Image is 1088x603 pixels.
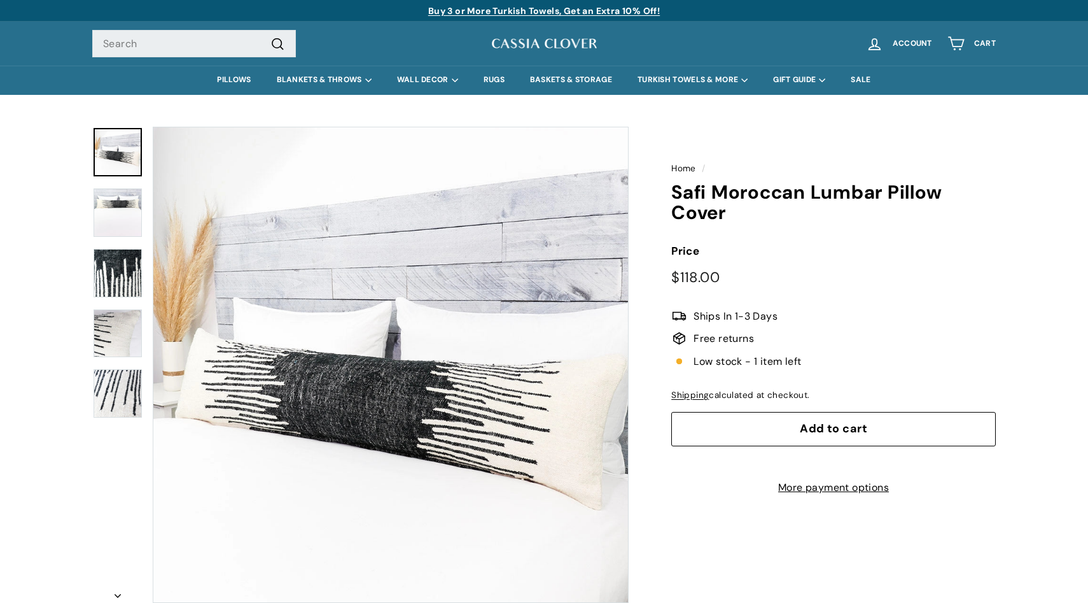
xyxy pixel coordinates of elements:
[940,25,1003,62] a: Cart
[974,39,996,48] span: Cart
[67,66,1021,94] div: Primary
[671,182,996,223] h1: Safi Moroccan Lumbar Pillow Cover
[204,66,263,94] a: PILLOWS
[94,369,142,418] img: Safi Moroccan Lumbar Pillow Cover
[699,163,708,174] span: /
[94,188,142,237] img: Safi Moroccan Lumbar Pillow Cover
[94,309,142,357] img: Safi Moroccan Lumbar Pillow Cover
[671,390,709,401] a: Shipping
[800,421,867,436] span: Add to cart
[471,66,517,94] a: RUGS
[428,5,660,17] a: Buy 3 or More Turkish Towels, Get an Extra 10% Off!
[671,388,996,402] div: calculated at checkout.
[384,66,471,94] summary: WALL DECOR
[94,249,142,297] img: Safi Moroccan Lumbar Pillow Cover
[694,308,778,325] span: Ships In 1-3 Days
[760,66,838,94] summary: GIFT GUIDE
[694,330,754,347] span: Free returns
[671,243,996,260] label: Price
[94,128,142,176] a: Safi Moroccan Lumbar Pillow Cover
[838,66,883,94] a: SALE
[92,30,296,58] input: Search
[264,66,384,94] summary: BLANKETS & THROWS
[671,162,996,176] nav: breadcrumbs
[517,66,625,94] a: BASKETS & STORAGE
[671,163,696,174] a: Home
[671,479,996,496] a: More payment options
[671,268,720,287] span: $118.00
[893,39,932,48] span: Account
[625,66,760,94] summary: TURKISH TOWELS & MORE
[694,353,801,370] span: Low stock - 1 item left
[671,412,996,446] button: Add to cart
[858,25,940,62] a: Account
